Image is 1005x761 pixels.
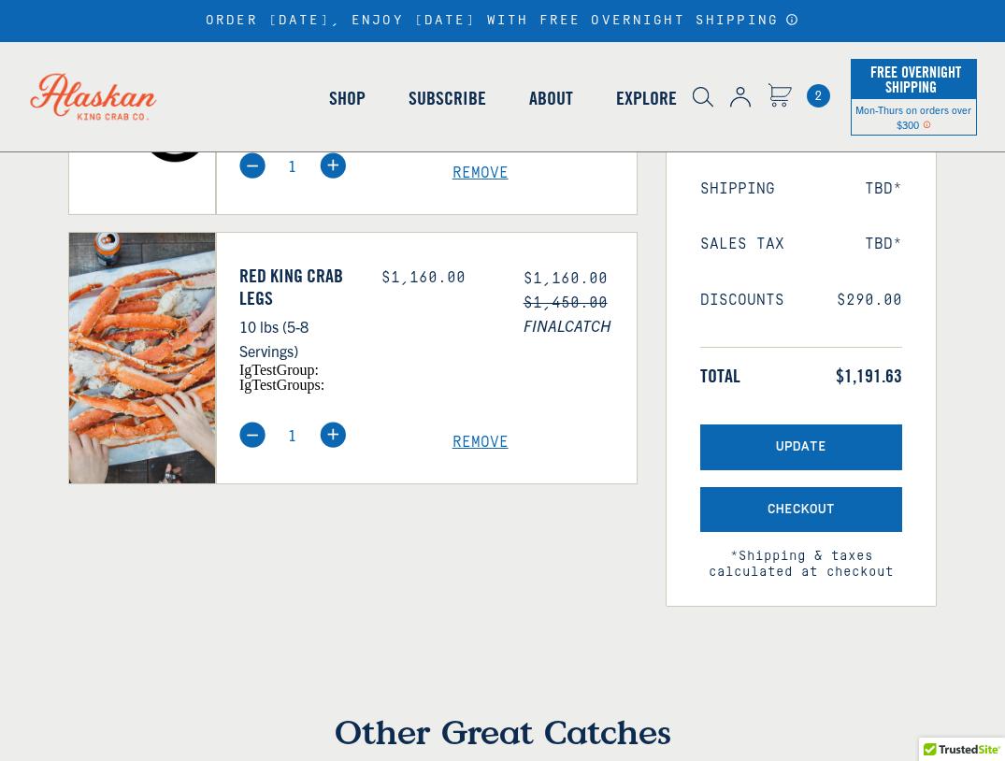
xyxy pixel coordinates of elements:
[524,270,608,287] span: $1,160.00
[387,45,508,151] a: Subscribe
[768,83,792,110] a: Cart
[855,103,971,131] span: Mon-Thurs on orders over $300
[9,52,178,140] img: Alaskan King Crab Co. logo
[320,422,346,448] img: plus
[452,165,638,182] a: Remove
[452,434,638,452] a: Remove
[768,502,835,518] span: Checkout
[700,180,775,198] span: Shipping
[239,362,319,378] span: igTestGroup:
[239,314,353,363] p: 10 lbs (5-8 Servings)
[785,13,799,26] a: Announcement Bar Modal
[239,152,266,179] img: minus
[807,84,830,108] a: Cart
[206,13,799,29] div: ORDER [DATE], ENJOY [DATE] WITH FREE OVERNIGHT SHIPPING
[807,84,830,108] span: 2
[730,87,750,108] img: account
[508,45,595,151] a: About
[700,424,902,470] button: Update
[239,377,324,393] span: igTestGroups:
[866,58,961,101] span: Free Overnight Shipping
[524,294,608,311] s: $1,450.00
[69,233,215,483] img: Red King Crab Legs - 10 lbs (5-8 Servings)
[320,152,346,179] img: plus
[381,269,495,287] div: $1,160.00
[836,365,902,387] span: $1,191.63
[923,118,931,131] span: Shipping Notice Icon
[524,313,638,337] span: FINALCATCH
[239,265,353,309] a: Red King Crab Legs
[700,292,784,309] span: Discounts
[308,45,387,151] a: Shop
[837,292,902,309] span: $290.00
[700,236,784,253] span: Sales Tax
[595,45,698,151] a: Explore
[693,87,714,108] img: search
[700,532,902,581] span: *Shipping & taxes calculated at checkout
[239,422,266,448] img: minus
[700,487,902,533] button: Checkout
[776,439,826,455] span: Update
[700,365,740,387] span: Total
